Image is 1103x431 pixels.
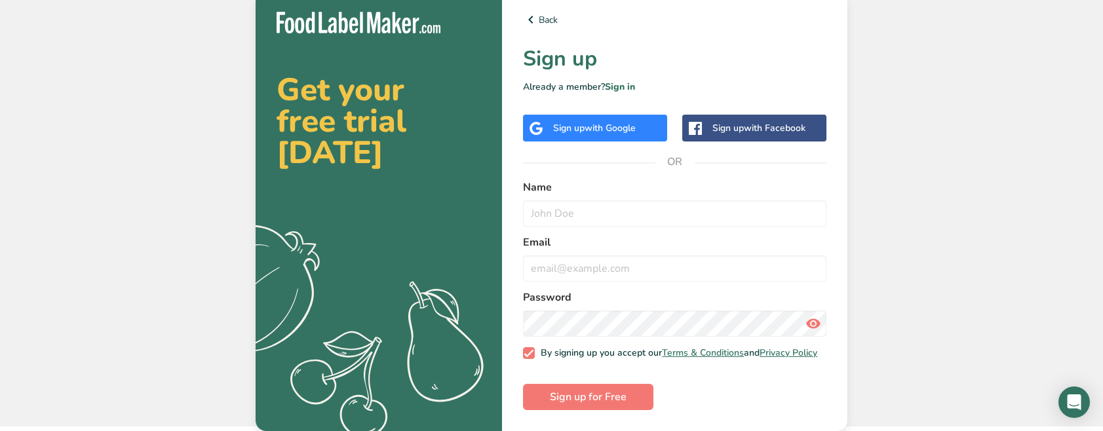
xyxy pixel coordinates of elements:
h1: Sign up [523,43,826,75]
label: Email [523,234,826,250]
a: Privacy Policy [760,347,817,359]
img: Food Label Maker [277,12,440,33]
input: email@example.com [523,255,826,282]
button: Sign up for Free [523,384,653,410]
span: Sign up for Free [550,389,627,405]
div: Sign up [712,121,805,135]
a: Terms & Conditions [662,347,744,359]
span: with Facebook [744,122,805,134]
label: Password [523,290,826,305]
span: OR [655,142,695,181]
a: Back [523,12,826,28]
h2: Get your free trial [DATE] [277,74,481,168]
p: Already a member? [523,80,826,94]
span: By signing up you accept our and [535,347,818,359]
span: with Google [585,122,636,134]
label: Name [523,179,826,195]
input: John Doe [523,200,826,227]
div: Sign up [553,121,636,135]
div: Open Intercom Messenger [1058,386,1090,418]
a: Sign in [605,81,635,93]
